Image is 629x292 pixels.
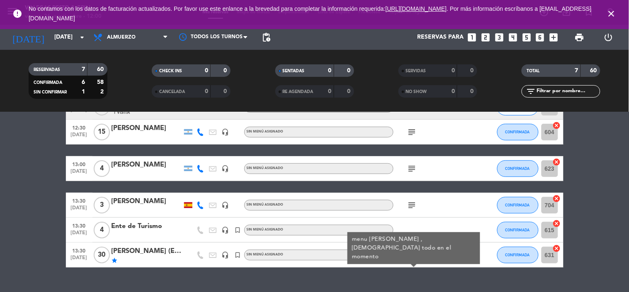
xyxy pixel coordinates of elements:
[94,247,110,263] span: 30
[575,32,585,42] span: print
[94,222,110,238] span: 4
[283,90,313,94] span: RE AGENDADA
[82,89,85,95] strong: 1
[69,205,90,215] span: [DATE]
[480,32,491,43] i: looks_two
[407,127,417,137] i: subject
[352,235,476,261] div: menu [PERSON_NAME] , [DEMOGRAPHIC_DATA] todo en el momento
[112,196,182,207] div: [PERSON_NAME]
[69,196,90,205] span: 13:30
[505,253,530,257] span: CONFIRMADA
[497,247,539,263] button: CONFIRMADA
[406,90,427,94] span: NO SHOW
[505,130,530,134] span: CONFIRMADA
[69,123,90,132] span: 12:30
[407,164,417,174] i: subject
[407,200,417,210] i: subject
[222,165,229,172] i: headset_mic
[94,160,110,177] span: 4
[347,88,352,94] strong: 0
[607,9,617,19] i: close
[112,221,182,232] div: Ente de Turismo
[6,28,50,47] i: [DATE]
[112,246,182,257] div: [PERSON_NAME] (EY GDS)
[497,124,539,140] button: CONFIRMADA
[553,244,561,253] i: cancel
[328,88,332,94] strong: 0
[535,32,546,43] i: looks_6
[553,121,561,130] i: cancel
[526,86,536,96] i: filter_list
[69,255,90,265] span: [DATE]
[497,222,539,238] button: CONFIRMADA
[97,79,105,85] strong: 58
[470,68,475,74] strong: 0
[328,68,332,74] strong: 0
[77,32,87,42] i: arrow_drop_down
[470,88,475,94] strong: 0
[553,194,561,203] i: cancel
[261,32,271,42] span: pending_actions
[112,257,118,264] i: star
[205,88,208,94] strong: 0
[82,79,85,85] strong: 6
[12,9,22,19] i: error
[406,69,426,73] span: SERVIDAS
[34,68,60,72] span: RESERVADAS
[205,68,208,74] strong: 0
[29,5,592,22] span: No contamos con los datos de facturación actualizados. Por favor use este enlance a la brevedad p...
[94,124,110,140] span: 15
[97,66,105,72] strong: 60
[82,66,85,72] strong: 7
[69,230,90,240] span: [DATE]
[112,123,182,134] div: [PERSON_NAME]
[224,68,229,74] strong: 0
[452,68,455,74] strong: 0
[247,228,284,231] span: Sin menú asignado
[497,197,539,213] button: CONFIRMADA
[69,245,90,255] span: 13:30
[247,130,284,133] span: Sin menú asignado
[590,68,599,74] strong: 60
[603,32,613,42] i: power_settings_new
[386,5,447,12] a: [URL][DOMAIN_NAME]
[283,69,305,73] span: SENTADAS
[553,158,561,166] i: cancel
[114,109,130,116] span: 1 Visita
[222,251,229,259] i: headset_mic
[69,169,90,178] span: [DATE]
[505,203,530,207] span: CONFIRMADA
[100,89,105,95] strong: 2
[107,34,136,40] span: Almuerzo
[69,159,90,169] span: 13:00
[549,32,559,43] i: add_box
[29,5,592,22] a: . Por más información escríbanos a [EMAIL_ADDRESS][DOMAIN_NAME]
[112,159,182,170] div: [PERSON_NAME]
[505,166,530,171] span: CONFIRMADA
[159,69,182,73] span: CHECK INS
[521,32,532,43] i: looks_5
[69,132,90,142] span: [DATE]
[494,32,505,43] i: looks_3
[34,90,67,94] span: SIN CONFIRMAR
[553,219,561,228] i: cancel
[505,228,530,232] span: CONFIRMADA
[222,201,229,209] i: headset_mic
[94,197,110,213] span: 3
[536,87,600,96] input: Filtrar por nombre...
[497,160,539,177] button: CONFIRMADA
[234,251,242,259] i: turned_in_not
[34,81,62,85] span: CONFIRMADA
[347,68,352,74] strong: 0
[159,90,185,94] span: CANCELADA
[69,221,90,230] span: 13:30
[222,128,229,136] i: headset_mic
[508,32,518,43] i: looks_4
[224,88,229,94] strong: 0
[466,32,477,43] i: looks_one
[594,25,623,50] div: LOG OUT
[452,88,455,94] strong: 0
[247,203,284,206] span: Sin menú asignado
[234,226,242,234] i: turned_in_not
[527,69,539,73] span: TOTAL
